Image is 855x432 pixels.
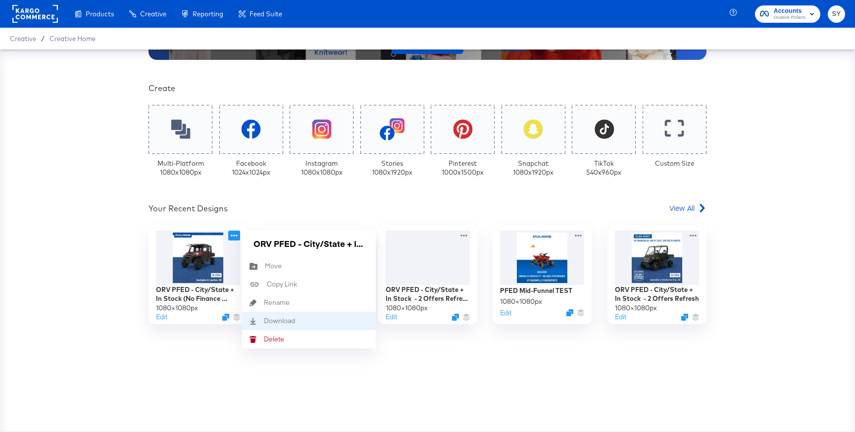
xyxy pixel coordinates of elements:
button: Edit [500,308,511,318]
svg: Rename [242,299,264,306]
span: / [36,35,50,43]
button: SY [828,5,845,23]
span: Creative [140,10,166,18]
span: Feed Suite [250,10,282,18]
div: Create [149,83,706,94]
button: Copy [242,275,376,293]
svg: Download [242,318,264,325]
button: AccountsOvative Polaris [755,5,820,23]
a: View All [669,203,706,217]
svg: Copy [242,280,267,289]
button: Edit [615,312,626,322]
svg: Move to folder [242,262,265,270]
button: Move to folder [242,257,376,275]
div: PFED Mid-Funnel TEST1080×1080pxEditDuplicate [493,225,592,324]
div: Download [264,316,295,326]
span: View All [669,203,695,213]
svg: Duplicate [681,314,688,321]
svg: Duplicate [222,314,229,321]
div: ORV PFED - City/State + In Stock (No Finance Offer) + snowflake fix [156,285,240,303]
div: Pinterest 1000 x 1500 px [442,159,484,177]
div: ORV PFED - City/State + In Stock - 2 Offers Refresh [615,285,699,303]
div: ORV PFED - City/State + In Stock - 2 Offers Refresh + snowflake fix [386,285,470,303]
div: 1080 × 1080 px [615,303,657,313]
span: Ovative Polaris [774,14,805,22]
div: Rename [264,298,290,307]
div: Stories 1080 x 1920 px [372,159,412,177]
div: PFED Mid-Funnel TEST [500,286,572,295]
button: Rename [242,293,376,312]
button: Edit [386,312,397,322]
svg: Delete [242,336,264,343]
div: ORV PFED - City/State + In Stock - 2 Offers Refresh1080×1080pxEditDuplicate [607,225,706,324]
div: 1080 × 1080 px [386,303,428,313]
div: 1080 × 1080 px [156,303,198,313]
div: Facebook 1024 x 1024 px [232,159,270,177]
span: Reporting [193,10,223,18]
a: Creative Home [50,35,96,43]
div: Delete [264,335,284,344]
div: TikTok 540 x 960 px [586,159,621,177]
button: Edit [156,312,167,322]
div: Instagram 1080 x 1080 px [301,159,343,177]
div: Your Recent Designs [149,203,228,214]
span: Accounts [774,6,805,16]
button: Delete [242,330,376,348]
div: ORV PFED - City/State + In Stock (No Finance Offer) + snowflake fix1080×1080pxEditDuplicate [149,225,248,324]
span: SY [832,8,841,20]
div: Move [265,261,282,271]
div: Copy Link [267,280,297,289]
a: Download [242,312,376,330]
div: ORV PFED - City/State + In Stock (2nd Offer ONLY) Refresh + snowflake fix1080×1080pxEditDuplicate [263,225,362,324]
div: Custom Size [655,159,694,168]
div: ORV PFED - City/State + In Stock - 2 Offers Refresh + snowflake fix1080×1080pxEditDuplicate [378,225,477,324]
svg: Duplicate [452,314,459,321]
svg: Duplicate [566,309,573,316]
div: 1080 × 1080 px [500,297,542,306]
div: Multi-Platform 1080 x 1080 px [157,159,204,177]
span: Creative [10,35,36,43]
span: Products [86,10,114,18]
div: Snapchat 1080 x 1920 px [513,159,553,177]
